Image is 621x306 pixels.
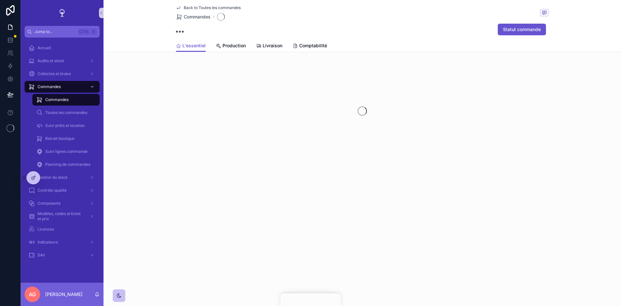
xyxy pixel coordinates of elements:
[176,14,211,20] a: Commandes
[25,55,100,67] a: Audits et stock
[21,38,103,269] div: scrollable content
[498,24,546,35] button: Statut commande
[293,40,327,53] a: Comptabilité
[182,42,206,49] span: L'essentiel
[38,211,85,221] span: Modèles, codes articles et prix
[176,40,206,52] a: L'essentiel
[38,188,67,193] span: Contrôle qualité
[25,185,100,196] a: Contrôle qualité
[25,26,100,38] button: Jump to...CtrlK
[25,172,100,183] a: Gestion du stock
[29,290,36,298] span: AG
[45,149,88,154] span: Suivi lignes commande
[38,45,51,51] span: Accueil
[45,110,87,115] span: Toutes les commandes
[25,81,100,93] a: Commandes
[91,29,96,34] span: K
[32,107,100,119] a: Toutes les commandes
[184,5,241,10] span: Back to Toutes les commandes
[45,97,69,102] span: Commandes
[25,249,100,261] a: SAV
[38,175,68,180] span: Gestion du stock
[45,123,85,128] span: Suivi prêts et location
[32,133,100,144] a: Retrait boutique
[32,159,100,170] a: Planning de commandes
[216,40,246,53] a: Production
[503,26,541,33] span: Statut commande
[38,84,61,89] span: Commandes
[78,28,90,35] span: Ctrl
[184,14,211,20] span: Commandes
[299,42,327,49] span: Comptabilité
[256,40,282,53] a: Livraison
[25,236,100,248] a: Indicateurs
[38,227,54,232] span: Licences
[45,162,90,167] span: Planning de commandes
[223,42,246,49] span: Production
[38,240,58,245] span: Indicateurs
[25,210,100,222] a: Modèles, codes articles et prix
[38,71,71,76] span: Collectes et broke
[25,198,100,209] a: Composants
[45,291,82,298] p: [PERSON_NAME]
[25,42,100,54] a: Accueil
[32,120,100,131] a: Suivi prêts et location
[32,146,100,157] a: Suivi lignes commande
[35,29,76,34] span: Jump to...
[263,42,282,49] span: Livraison
[38,201,60,206] span: Composants
[38,253,45,258] span: SAV
[25,223,100,235] a: Licences
[32,94,100,106] a: Commandes
[176,5,241,10] a: Back to Toutes les commandes
[57,8,67,18] img: App logo
[25,68,100,80] a: Collectes et broke
[38,58,64,63] span: Audits et stock
[45,136,74,141] span: Retrait boutique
